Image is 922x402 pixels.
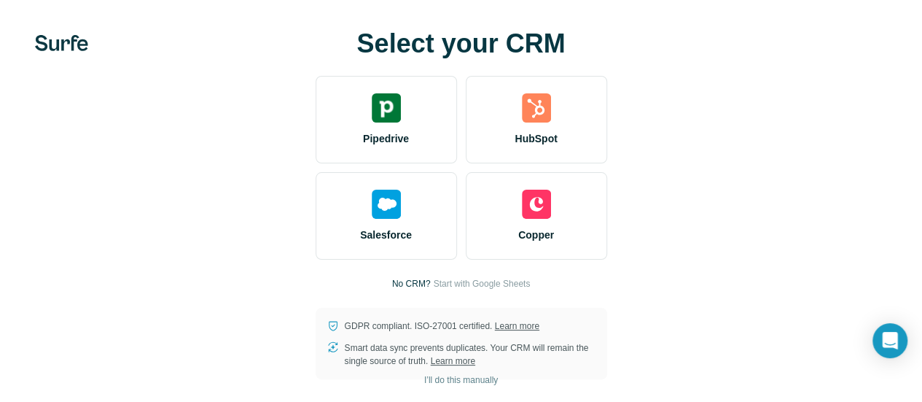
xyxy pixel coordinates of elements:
button: Start with Google Sheets [433,277,530,290]
span: I’ll do this manually [424,374,498,387]
img: pipedrive's logo [372,93,401,123]
img: salesforce's logo [372,190,401,219]
a: Learn more [495,321,539,331]
p: No CRM? [392,277,431,290]
span: HubSpot [515,131,557,146]
button: I’ll do this manually [414,369,508,391]
span: Salesforce [360,228,412,242]
a: Learn more [431,356,475,366]
img: hubspot's logo [522,93,551,123]
p: GDPR compliant. ISO-27001 certified. [345,320,539,333]
img: copper's logo [522,190,551,219]
img: Surfe's logo [35,35,88,51]
h1: Select your CRM [316,29,607,58]
span: Pipedrive [363,131,409,146]
span: Copper [518,228,554,242]
p: Smart data sync prevents duplicates. Your CRM will remain the single source of truth. [345,341,595,368]
div: Open Intercom Messenger [872,323,907,358]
